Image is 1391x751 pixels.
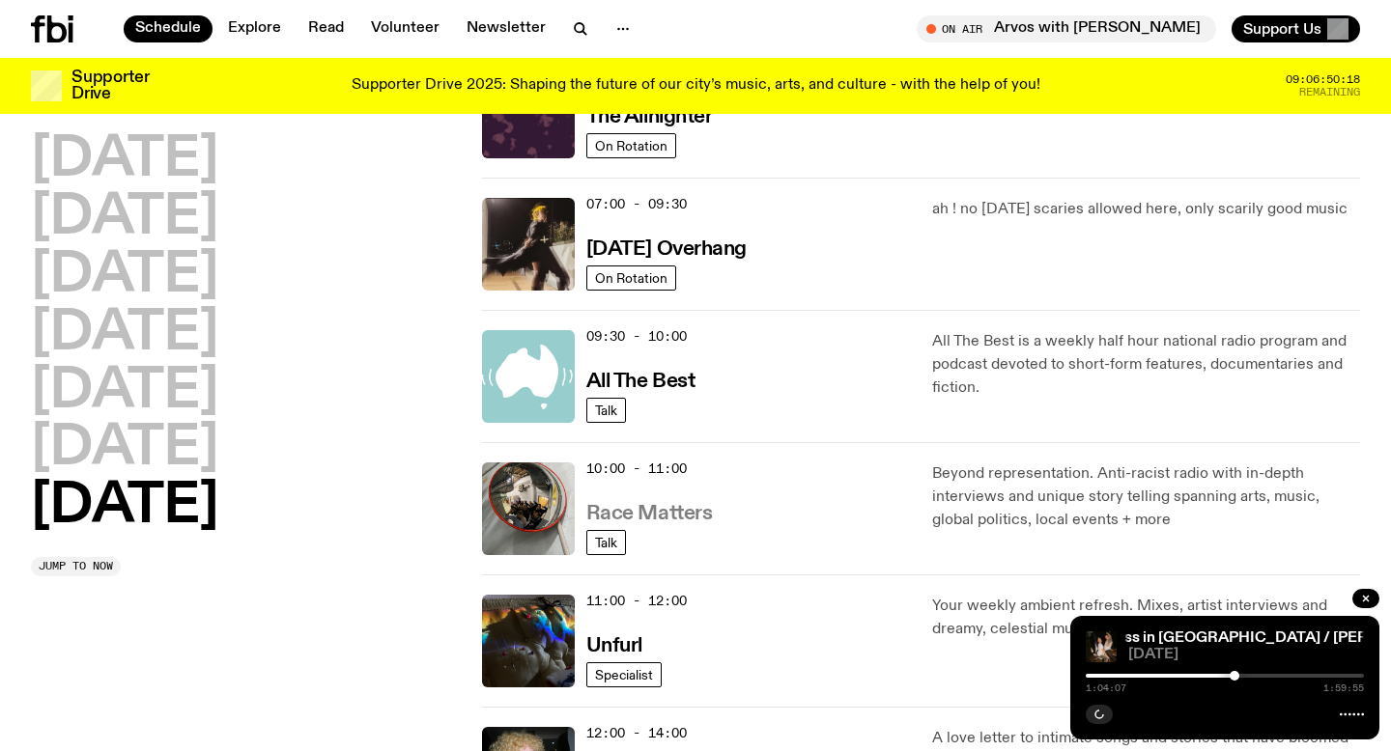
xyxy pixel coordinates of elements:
a: Schedule [124,15,213,42]
span: Talk [595,403,617,417]
img: A piece of fabric is pierced by sewing pins with different coloured heads, a rainbow light is cas... [482,595,575,687]
h3: Supporter Drive [71,70,149,102]
h3: Race Matters [586,504,713,524]
a: Unfurl [586,632,642,656]
button: [DATE] [31,480,218,534]
button: [DATE] [31,249,218,303]
span: 07:00 - 09:30 [586,195,687,213]
p: ah ! no [DATE] scaries allowed here, only scarily good music [932,198,1360,221]
span: On Rotation [595,270,667,285]
p: Supporter Drive 2025: Shaping the future of our city’s music, arts, and culture - with the help o... [352,77,1040,95]
img: A photo of the Race Matters team taken in a rear view or "blindside" mirror. A bunch of people of... [482,462,575,555]
h3: Unfurl [586,636,642,656]
a: On Rotation [586,133,676,158]
a: Talk [586,398,626,423]
h3: The Allnighter [586,107,713,127]
span: Talk [595,535,617,549]
span: Specialist [595,667,653,681]
span: Jump to now [39,561,113,571]
span: On Rotation [595,138,667,153]
a: Read [297,15,355,42]
a: Specialist [586,662,662,687]
a: Explore [216,15,293,42]
a: [DATE] Overhang [586,236,747,260]
button: [DATE] [31,191,218,245]
span: Support Us [1243,20,1321,38]
span: 1:04:07 [1086,683,1126,693]
a: On Rotation [586,265,676,291]
span: [DATE] [1128,648,1364,662]
a: The Allnighter [586,103,713,127]
button: [DATE] [31,133,218,187]
button: On AirArvos with [PERSON_NAME] [917,15,1216,42]
button: Support Us [1232,15,1360,42]
span: 09:06:50:18 [1286,74,1360,85]
a: Volunteer [359,15,451,42]
h3: [DATE] Overhang [586,239,747,260]
button: [DATE] [31,422,218,476]
span: Remaining [1299,87,1360,97]
button: [DATE] [31,364,218,418]
p: All The Best is a weekly half hour national radio program and podcast devoted to short-form featu... [932,330,1360,400]
a: All The Best [586,368,695,392]
span: 12:00 - 14:00 [586,724,687,742]
p: Beyond representation. Anti-racist radio with in-depth interviews and unique story telling spanni... [932,462,1360,532]
span: 11:00 - 12:00 [586,592,687,610]
button: [DATE] [31,307,218,361]
span: 10:00 - 11:00 [586,459,687,478]
p: Your weekly ambient refresh. Mixes, artist interviews and dreamy, celestial music. [932,595,1360,641]
button: Jump to now [31,557,121,576]
span: 1:59:55 [1323,683,1364,693]
a: Newsletter [455,15,557,42]
a: Talk [586,530,626,555]
img: Marcus Whale is on the left, bent to his knees and arching back with a gleeful look his face He i... [1086,631,1117,662]
a: Race Matters [586,500,713,524]
span: 09:30 - 10:00 [586,327,687,346]
h3: All The Best [586,372,695,392]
